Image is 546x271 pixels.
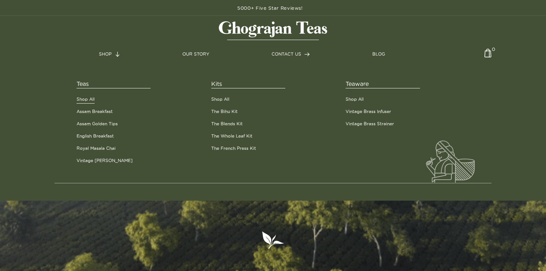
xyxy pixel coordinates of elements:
a: OUR STORY [182,51,209,57]
span: 0 [492,46,495,49]
a: Royal Masala Chai [77,145,116,152]
img: logo-matt.svg [219,21,327,40]
a: Shop All [211,96,229,102]
a: The French Press Kit [211,145,256,152]
span: Teas [77,79,151,88]
span: Kits [211,79,286,88]
a: Vintage Brass Infuser [346,108,391,115]
img: forward-arrow.svg [116,52,120,57]
a: The Blends Kit [211,121,243,127]
a: SHOP [99,51,120,57]
a: Vintage [PERSON_NAME] [77,157,133,164]
img: forward-arrow.svg [304,52,310,56]
a: Vintage Brass Strainer [346,121,394,127]
span: Teaware [346,79,420,88]
a: BLOG [372,51,385,57]
span: SHOP [99,52,112,56]
a: The Bihu Kit [211,108,238,115]
img: logo-leaf.svg [261,231,285,249]
a: CONTACT US [272,51,310,57]
a: Shop All [77,96,95,102]
img: cart-icon-matt.svg [484,49,491,63]
a: English Breakfast [77,133,114,139]
a: Shop All [346,96,364,102]
a: Assam Golden Tips [77,121,118,127]
a: Assam Breakfast [77,108,113,115]
a: The Whole Leaf Kit [211,133,252,139]
span: CONTACT US [272,52,301,56]
img: menu-lady.svg [426,140,475,183]
a: 0 [484,49,491,63]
